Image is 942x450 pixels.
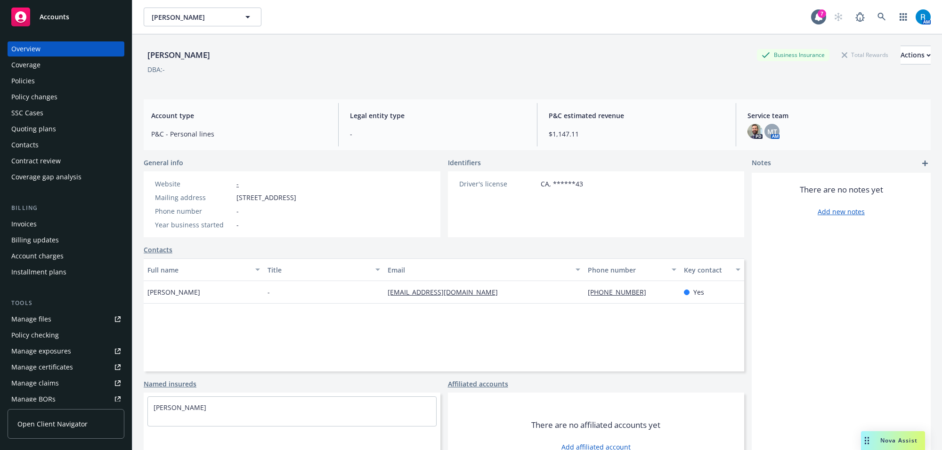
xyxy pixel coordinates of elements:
div: Phone number [588,265,666,275]
a: [EMAIL_ADDRESS][DOMAIN_NAME] [388,288,505,297]
div: Installment plans [11,265,66,280]
div: SSC Cases [11,105,43,121]
div: Policy changes [11,89,57,104]
span: Nova Assist [880,436,918,444]
a: Contacts [8,137,124,153]
span: Yes [693,287,704,297]
div: Policy checking [11,328,59,343]
div: Drag to move [861,431,873,450]
div: Actions [901,46,931,64]
div: [PERSON_NAME] [144,49,214,61]
div: Manage certificates [11,360,73,375]
span: Legal entity type [350,111,526,121]
span: Notes [752,158,771,169]
div: Total Rewards [837,49,893,61]
div: Contacts [11,137,39,153]
a: Installment plans [8,265,124,280]
div: Mailing address [155,193,233,202]
div: Website [155,179,233,189]
a: Coverage [8,57,124,72]
span: - [268,287,270,297]
a: Quoting plans [8,121,124,137]
a: Policies [8,73,124,88]
a: Manage claims [8,376,124,391]
div: Key contact [684,265,730,275]
div: Business Insurance [757,49,829,61]
a: Policy changes [8,89,124,104]
div: Driver's license [459,179,537,189]
div: Manage BORs [11,392,56,407]
span: [PERSON_NAME] [147,287,200,297]
button: Actions [901,46,931,64]
div: DBA: - [147,64,165,74]
span: P&C - Personal lines [151,129,327,139]
a: Switch app [894,8,913,26]
div: Manage claims [11,376,59,391]
span: - [236,220,239,230]
span: There are no affiliated accounts yet [531,419,660,431]
span: Identifiers [448,158,481,168]
button: Nova Assist [861,431,925,450]
div: Billing updates [11,233,59,248]
span: There are no notes yet [800,184,883,195]
div: Invoices [11,217,37,232]
div: Billing [8,203,124,213]
button: Key contact [680,258,744,281]
div: Title [268,265,370,275]
button: Phone number [584,258,680,281]
div: Year business started [155,220,233,230]
a: Policy checking [8,328,124,343]
a: Search [872,8,891,26]
span: Service team [747,111,923,121]
span: P&C estimated revenue [549,111,724,121]
div: Manage files [11,312,51,327]
a: Manage files [8,312,124,327]
div: Overview [11,41,41,56]
div: Account charges [11,249,64,264]
a: Affiliated accounts [448,379,508,389]
button: [PERSON_NAME] [144,8,261,26]
div: Policies [11,73,35,88]
a: Start snowing [829,8,848,26]
span: [PERSON_NAME] [152,12,233,22]
a: Manage BORs [8,392,124,407]
a: Manage exposures [8,344,124,359]
a: - [236,179,239,188]
div: Phone number [155,206,233,216]
img: photo [916,9,931,24]
a: Manage certificates [8,360,124,375]
img: photo [747,124,763,139]
a: Coverage gap analysis [8,169,124,185]
div: Coverage gap analysis [11,169,81,185]
span: $1,147.11 [549,129,724,139]
span: General info [144,158,183,168]
span: - [236,206,239,216]
div: 7 [818,9,826,18]
div: Contract review [11,153,61,169]
button: Email [384,258,584,281]
span: Account type [151,111,327,121]
a: Overview [8,41,124,56]
a: add [919,158,931,169]
a: SSC Cases [8,105,124,121]
div: Email [388,265,570,275]
span: Open Client Navigator [17,419,88,429]
div: Coverage [11,57,41,72]
div: Quoting plans [11,121,56,137]
div: Manage exposures [11,344,71,359]
a: Invoices [8,217,124,232]
span: - [350,129,526,139]
a: [PHONE_NUMBER] [588,288,654,297]
a: Accounts [8,4,124,30]
a: [PERSON_NAME] [154,403,206,412]
button: Full name [144,258,264,281]
button: Title [264,258,384,281]
a: Named insureds [144,379,196,389]
a: Contacts [144,245,172,255]
a: Contract review [8,153,124,169]
div: Tools [8,298,124,308]
a: Account charges [8,249,124,264]
a: Billing updates [8,233,124,248]
a: Report a Bug [851,8,869,26]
